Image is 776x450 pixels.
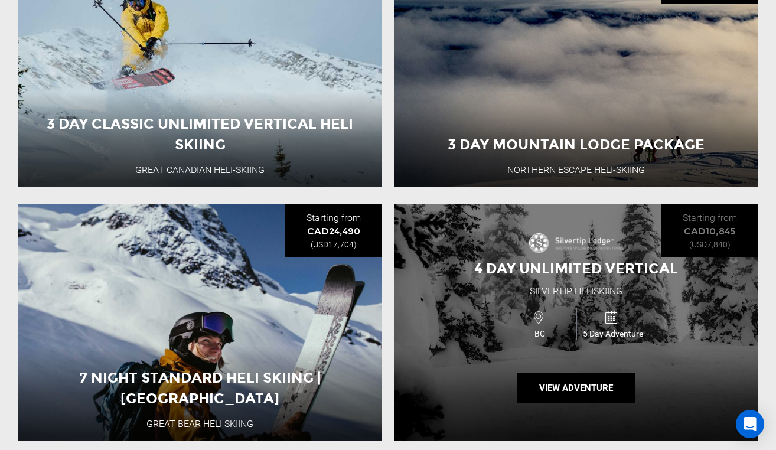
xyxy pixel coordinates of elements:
[530,285,622,298] div: Silvertip Heliskiing
[503,328,576,340] span: BC
[577,328,649,340] span: 5 Day Adventure
[517,373,635,403] button: View Adventure
[529,233,624,253] img: images
[736,410,764,438] div: Open Intercom Messenger
[474,260,678,277] span: 4 Day Unlimited Vertical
